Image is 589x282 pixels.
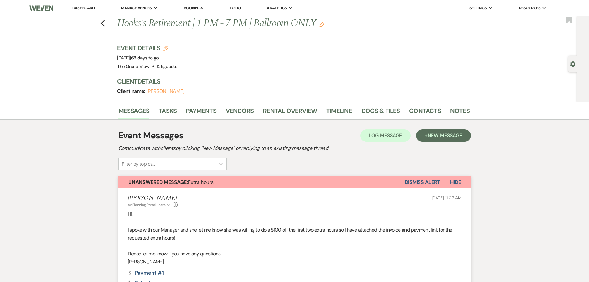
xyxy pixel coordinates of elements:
img: Weven Logo [29,2,53,15]
span: Analytics [267,5,287,11]
h1: Hooks's Retirement | 1 PM - 7 PM | Ballroom ONLY [117,16,394,31]
a: Docs & Files [361,106,400,119]
a: Tasks [159,106,177,119]
button: Log Message [360,129,411,142]
span: New Message [428,132,462,139]
h2: Communicate with clients by clicking "New Message" or replying to an existing message thread. [118,145,471,152]
span: Manage Venues [121,5,152,11]
a: Messages [118,106,150,119]
button: Dismiss Alert [405,176,440,188]
a: Payments [186,106,216,119]
h1: Event Messages [118,129,184,142]
span: Resources [519,5,540,11]
p: [PERSON_NAME] [128,258,462,266]
span: | [130,55,159,61]
a: Dashboard [72,5,95,11]
h3: Client Details [117,77,463,86]
button: Open lead details [570,61,576,67]
span: 125 guests [157,63,177,70]
span: 68 days to go [131,55,159,61]
span: Client name: [117,88,147,94]
button: [PERSON_NAME] [146,89,185,94]
button: Hide [440,176,471,188]
a: Payment #1 [128,271,164,275]
button: Edit [319,22,324,27]
span: Settings [469,5,487,11]
div: Filter by topics... [122,160,155,168]
span: The Grand View [117,63,150,70]
p: I spoke with our Manager and she let me know she was willing to do a $100 off the first two extra... [128,226,462,242]
a: Timeline [326,106,352,119]
a: Notes [450,106,470,119]
span: [DATE] 11:07 AM [432,195,462,201]
button: +New Message [416,129,471,142]
span: to: Planning Portal Users [128,202,166,207]
span: Extra hours [128,179,214,185]
p: Hi, [128,210,462,218]
a: Contacts [409,106,441,119]
a: To Do [229,5,241,11]
a: Bookings [184,5,203,11]
a: Vendors [226,106,254,119]
span: Log Message [369,132,402,139]
span: Hide [450,179,461,185]
h3: Event Details [117,44,177,52]
button: to: Planning Portal Users [128,202,172,208]
p: Please let me know if you have any questions! [128,250,462,258]
a: Rental Overview [263,106,317,119]
strong: Unanswered Message: [128,179,188,185]
h5: [PERSON_NAME] [128,194,178,202]
button: Unanswered Message:Extra hours [118,176,405,188]
span: [DATE] [117,55,159,61]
